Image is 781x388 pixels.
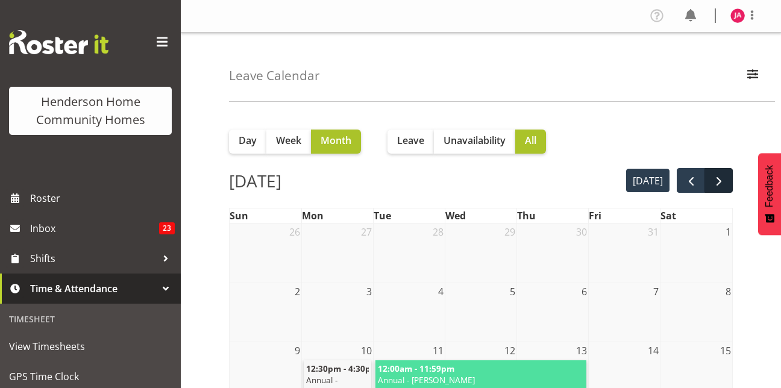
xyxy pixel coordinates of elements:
[293,342,301,359] span: 9
[365,283,373,300] span: 3
[525,133,536,148] span: All
[306,363,378,374] span: 12:30pm - 4:30pm
[517,209,536,222] span: Thu
[30,189,175,207] span: Roster
[276,133,301,148] span: Week
[229,130,266,154] button: Day
[387,130,434,154] button: Leave
[9,368,172,386] span: GPS Time Clock
[677,168,705,193] button: prev
[374,209,391,222] span: Tue
[647,224,660,240] span: 31
[9,337,172,355] span: View Timesheets
[30,280,157,298] span: Time & Attendance
[431,224,445,240] span: 28
[321,133,351,148] span: Month
[647,342,660,359] span: 14
[730,8,745,23] img: julius-antonio10095.jpg
[431,342,445,359] span: 11
[229,69,320,83] h4: Leave Calendar
[229,168,281,193] h2: [DATE]
[626,169,670,192] button: [DATE]
[580,283,588,300] span: 6
[740,63,765,89] button: Filter Employees
[302,209,324,222] span: Mon
[3,307,178,331] div: Timesheet
[704,168,733,193] button: next
[503,224,516,240] span: 29
[724,283,732,300] span: 8
[378,363,454,374] span: 12:00am - 11:59pm
[589,209,601,222] span: Fri
[724,224,732,240] span: 1
[3,331,178,361] a: View Timesheets
[159,222,175,234] span: 23
[9,30,108,54] img: Rosterit website logo
[575,342,588,359] span: 13
[311,130,361,154] button: Month
[293,283,301,300] span: 2
[437,283,445,300] span: 4
[660,209,676,222] span: Sat
[515,130,546,154] button: All
[230,209,248,222] span: Sun
[239,133,257,148] span: Day
[445,209,466,222] span: Wed
[360,224,373,240] span: 27
[652,283,660,300] span: 7
[758,153,781,235] button: Feedback - Show survey
[21,93,160,129] div: Henderson Home Community Homes
[360,342,373,359] span: 10
[30,219,159,237] span: Inbox
[266,130,311,154] button: Week
[764,165,775,207] span: Feedback
[30,249,157,268] span: Shifts
[434,130,515,154] button: Unavailability
[575,224,588,240] span: 30
[444,133,506,148] span: Unavailability
[509,283,516,300] span: 5
[288,224,301,240] span: 26
[397,133,424,148] span: Leave
[503,342,516,359] span: 12
[719,342,732,359] span: 15
[378,374,584,386] span: Annual - [PERSON_NAME]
